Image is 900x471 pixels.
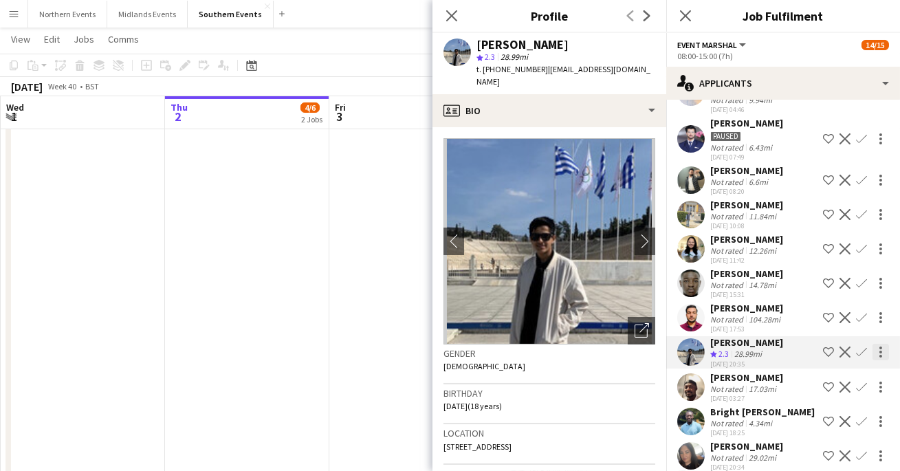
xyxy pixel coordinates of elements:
[746,452,779,463] div: 29.02mi
[476,64,650,87] span: | [EMAIL_ADDRESS][DOMAIN_NAME]
[300,102,320,113] span: 4/6
[628,317,655,344] div: Open photos pop-in
[710,290,783,299] div: [DATE] 15:31
[710,406,815,418] div: Bright [PERSON_NAME]
[710,256,783,265] div: [DATE] 11:42
[108,33,139,45] span: Comms
[732,349,765,360] div: 28.99mi
[85,81,99,91] div: BST
[746,142,775,153] div: 6.43mi
[39,30,65,48] a: Edit
[746,314,783,325] div: 104.28mi
[710,302,783,314] div: [PERSON_NAME]
[746,384,779,394] div: 17.03mi
[710,95,746,105] div: Not rated
[432,94,666,127] div: Bio
[432,7,666,25] h3: Profile
[498,52,531,62] span: 28.99mi
[710,360,783,369] div: [DATE] 20:35
[301,114,322,124] div: 2 Jobs
[102,30,144,48] a: Comms
[11,80,43,94] div: [DATE]
[746,211,779,221] div: 11.84mi
[485,52,495,62] span: 2.3
[171,101,188,113] span: Thu
[443,138,655,344] img: Crew avatar or photo
[6,101,24,113] span: Wed
[710,221,783,230] div: [DATE] 10:08
[710,314,746,325] div: Not rated
[333,109,346,124] span: 3
[710,325,783,333] div: [DATE] 17:53
[443,427,655,439] h3: Location
[710,440,783,452] div: [PERSON_NAME]
[168,109,188,124] span: 2
[68,30,100,48] a: Jobs
[710,142,746,153] div: Not rated
[710,233,783,245] div: [PERSON_NAME]
[677,40,737,50] span: Event Marshal
[710,187,783,196] div: [DATE] 08:20
[443,387,655,399] h3: Birthday
[188,1,274,28] button: Southern Events
[710,452,746,463] div: Not rated
[861,40,889,50] span: 14/15
[710,394,783,403] div: [DATE] 03:27
[746,245,779,256] div: 12.26mi
[11,33,30,45] span: View
[710,245,746,256] div: Not rated
[718,349,729,359] span: 2.3
[710,199,783,211] div: [PERSON_NAME]
[476,39,569,51] div: [PERSON_NAME]
[6,30,36,48] a: View
[710,164,783,177] div: [PERSON_NAME]
[677,51,889,61] div: 08:00-15:00 (7h)
[666,7,900,25] h3: Job Fulfilment
[710,371,783,384] div: [PERSON_NAME]
[710,117,783,129] div: [PERSON_NAME]
[443,347,655,360] h3: Gender
[710,336,783,349] div: [PERSON_NAME]
[666,67,900,100] div: Applicants
[443,441,512,452] span: [STREET_ADDRESS]
[107,1,188,28] button: Midlands Events
[710,131,741,142] div: Paused
[44,33,60,45] span: Edit
[74,33,94,45] span: Jobs
[443,401,502,411] span: [DATE] (18 years)
[710,384,746,394] div: Not rated
[746,280,779,290] div: 14.78mi
[710,418,746,428] div: Not rated
[677,40,748,50] button: Event Marshal
[710,267,783,280] div: [PERSON_NAME]
[476,64,548,74] span: t. [PHONE_NUMBER]
[443,361,525,371] span: [DEMOGRAPHIC_DATA]
[45,81,80,91] span: Week 40
[710,153,783,162] div: [DATE] 07:49
[4,109,24,124] span: 1
[746,177,771,187] div: 6.6mi
[710,280,746,290] div: Not rated
[710,428,815,437] div: [DATE] 18:25
[746,418,775,428] div: 4.34mi
[335,101,346,113] span: Fri
[710,211,746,221] div: Not rated
[710,177,746,187] div: Not rated
[746,95,775,105] div: 9.94mi
[710,105,783,114] div: [DATE] 04:46
[28,1,107,28] button: Northern Events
